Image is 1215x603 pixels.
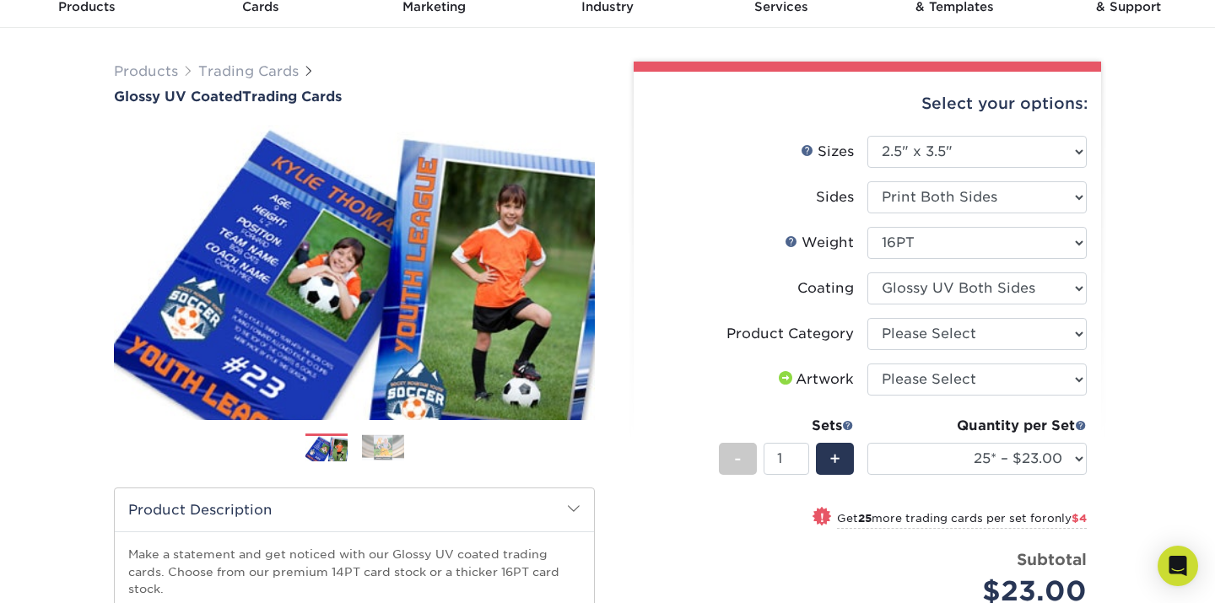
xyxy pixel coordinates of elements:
div: Artwork [775,369,854,390]
img: Trading Cards 02 [362,434,404,460]
iframe: Google Customer Reviews [4,552,143,597]
div: Sets [719,416,854,436]
a: Trading Cards [198,63,299,79]
a: Glossy UV CoatedTrading Cards [114,89,595,105]
div: Weight [785,233,854,253]
div: Sides [816,187,854,207]
strong: Subtotal [1017,550,1087,568]
div: Coating [797,278,854,299]
small: Get more trading cards per set for [837,512,1087,529]
span: $4 [1072,512,1087,525]
div: Select your options: [647,72,1088,136]
div: Quantity per Set [867,416,1087,436]
h1: Trading Cards [114,89,595,105]
img: Glossy UV Coated 01 [114,106,595,439]
span: - [734,446,742,471]
img: Trading Cards 01 [305,434,348,464]
div: Open Intercom Messenger [1158,546,1198,586]
div: Product Category [726,324,854,344]
span: + [829,446,840,471]
span: only [1047,512,1087,525]
strong: 25 [858,512,872,525]
div: Sizes [801,142,854,162]
a: Products [114,63,178,79]
span: Glossy UV Coated [114,89,242,105]
h2: Product Description [115,488,594,531]
span: ! [820,509,824,526]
